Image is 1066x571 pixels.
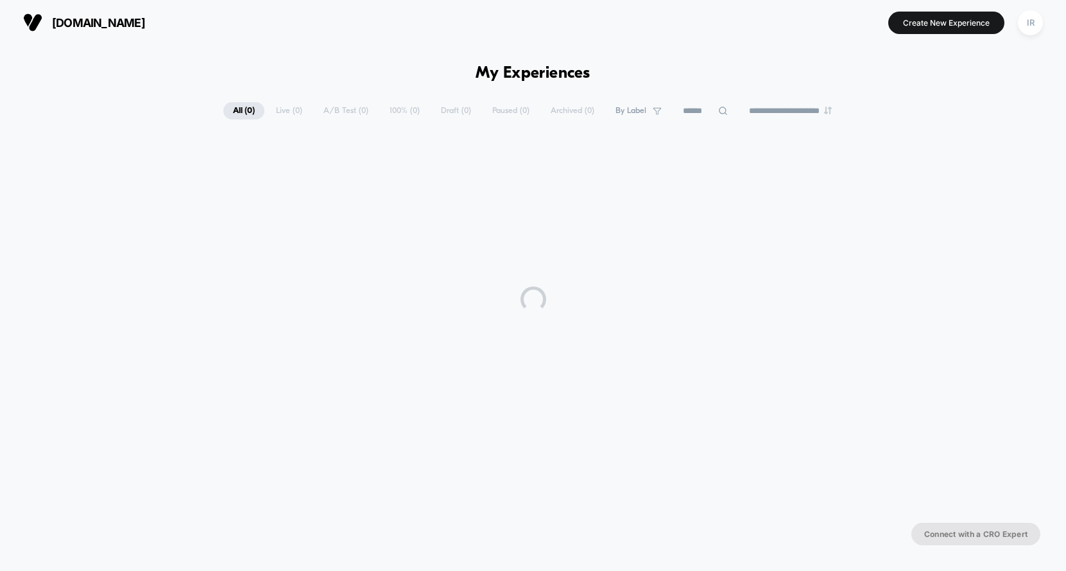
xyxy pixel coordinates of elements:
[19,12,149,33] button: [DOMAIN_NAME]
[888,12,1004,34] button: Create New Experience
[824,107,832,114] img: end
[223,102,264,119] span: All ( 0 )
[23,13,42,32] img: Visually logo
[615,106,646,116] span: By Label
[1014,10,1047,36] button: IR
[52,16,145,30] span: [DOMAIN_NAME]
[1018,10,1043,35] div: IR
[476,64,590,83] h1: My Experiences
[911,523,1040,545] button: Connect with a CRO Expert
